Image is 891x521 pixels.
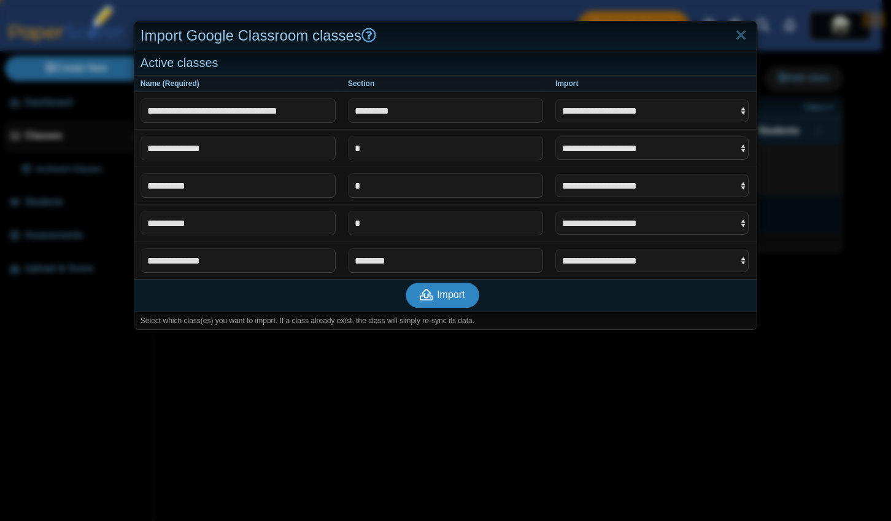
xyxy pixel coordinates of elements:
[437,289,465,300] span: Import
[134,311,757,330] div: Select which class(es) you want to import. If a class already exist, the class will simply re-syn...
[134,76,342,93] th: Name (Required)
[342,76,549,93] th: Section
[731,25,750,46] a: Close
[549,76,757,93] th: Import
[134,22,757,50] div: Import Google Classroom classes
[406,283,479,307] button: Import
[134,50,757,76] div: Active classes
